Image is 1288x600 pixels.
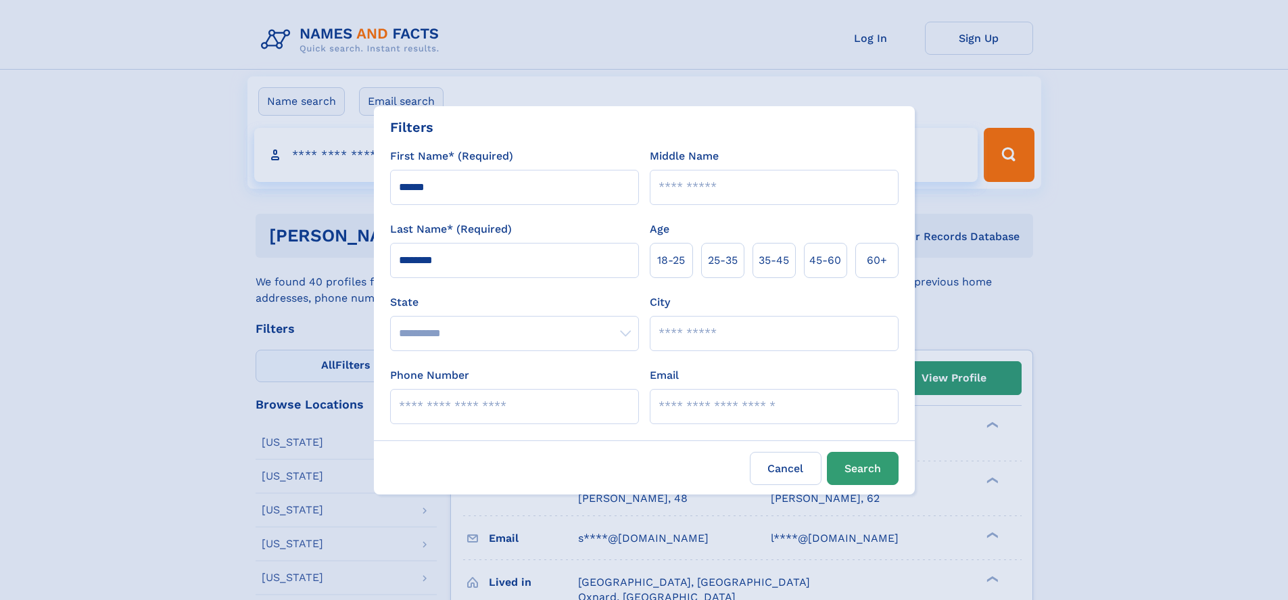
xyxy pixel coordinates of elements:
[759,252,789,269] span: 35‑45
[867,252,887,269] span: 60+
[650,148,719,164] label: Middle Name
[650,221,669,237] label: Age
[708,252,738,269] span: 25‑35
[809,252,841,269] span: 45‑60
[390,367,469,384] label: Phone Number
[390,294,639,310] label: State
[657,252,685,269] span: 18‑25
[650,367,679,384] label: Email
[390,221,512,237] label: Last Name* (Required)
[390,148,513,164] label: First Name* (Required)
[827,452,899,485] button: Search
[650,294,670,310] label: City
[750,452,821,485] label: Cancel
[390,117,433,137] div: Filters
